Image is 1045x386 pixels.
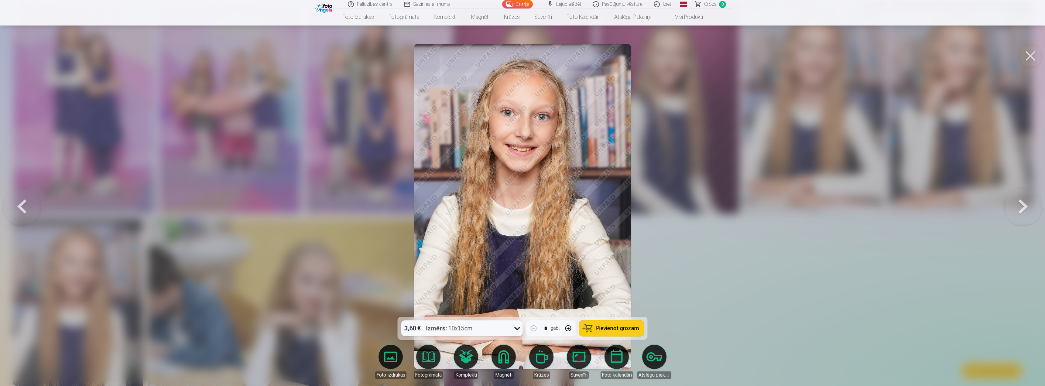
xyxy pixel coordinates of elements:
div: 3,60 € [401,320,424,336]
a: Foto izdrukas [335,9,381,26]
a: Atslēgu piekariņi [637,345,671,379]
span: 0 [719,1,726,8]
a: Foto izdrukas [374,345,408,379]
div: gab. [551,325,560,332]
div: Fotogrāmata [414,371,443,379]
a: Fotogrāmata [411,345,445,379]
a: Magnēti [464,9,497,26]
a: Atslēgu piekariņi [607,9,658,26]
a: Komplekti [449,345,483,379]
div: 10x15cm [426,320,473,336]
a: Krūzes [497,9,527,26]
span: Pievienot grozam [596,326,639,331]
span: Grozs [704,1,717,8]
a: Fotogrāmata [381,9,427,26]
a: Suvenīri [527,9,559,26]
div: Foto kalendāri [601,371,633,379]
a: Magnēti [487,345,521,379]
div: Magnēti [494,371,514,379]
a: Krūzes [524,345,558,379]
div: Krūzes [533,371,550,379]
a: Suvenīri [562,345,596,379]
strong: Izmērs : [426,324,447,333]
div: Komplekti [454,371,478,379]
img: /fa1 [315,2,334,13]
a: Komplekti [427,9,464,26]
button: Pievienot grozam [579,320,644,336]
div: Atslēgu piekariņi [637,371,671,379]
a: Visi produkti [658,9,710,26]
a: Foto kalendāri [559,9,607,26]
div: Foto izdrukas [375,371,406,379]
div: Suvenīri [569,371,589,379]
a: Foto kalendāri [600,345,634,379]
